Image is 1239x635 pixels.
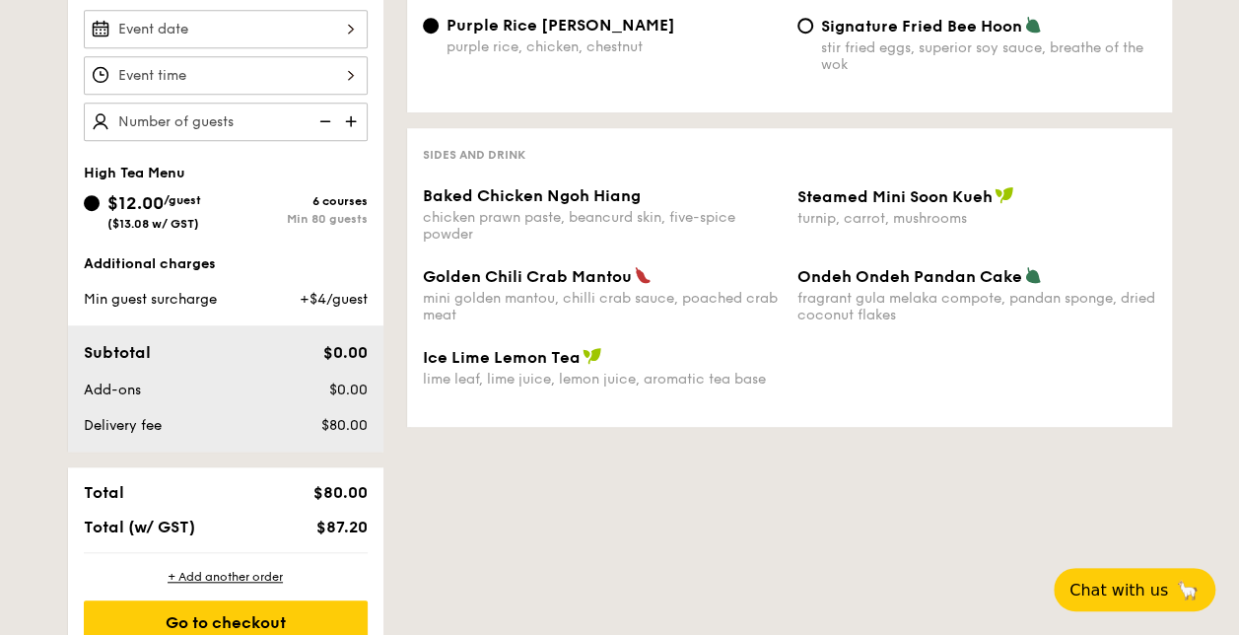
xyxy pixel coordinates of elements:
img: icon-vegetarian.fe4039eb.svg [1024,266,1042,284]
div: turnip, carrot, mushrooms [797,210,1156,227]
span: Ice Lime Lemon Tea [423,348,581,367]
div: Additional charges [84,254,368,274]
span: ($13.08 w/ GST) [107,217,199,231]
img: icon-add.58712e84.svg [338,103,368,140]
span: Min guest surcharge [84,291,217,308]
span: Sides and Drink [423,148,525,162]
span: $0.00 [322,343,367,362]
span: $80.00 [320,417,367,434]
span: Signature Fried Bee Hoon [821,17,1022,35]
div: stir fried eggs, superior soy sauce, breathe of the wok [821,39,1156,73]
button: Chat with us🦙 [1054,568,1215,611]
span: Delivery fee [84,417,162,434]
img: icon-spicy.37a8142b.svg [634,266,652,284]
span: $12.00 [107,192,164,214]
span: High Tea Menu [84,165,185,181]
div: Min 80 guests [226,212,368,226]
div: lime leaf, lime juice, lemon juice, aromatic tea base [423,371,782,388]
div: + Add another order [84,569,368,585]
div: purple rice, chicken, chestnut [447,38,782,55]
span: Subtotal [84,343,151,362]
input: Event time [84,56,368,95]
span: $0.00 [328,382,367,398]
span: Add-ons [84,382,141,398]
img: icon-vegan.f8ff3823.svg [583,347,602,365]
span: 🦙 [1176,579,1200,601]
input: Signature Fried Bee Hoonstir fried eggs, superior soy sauce, breathe of the wok [797,18,813,34]
img: icon-vegetarian.fe4039eb.svg [1024,16,1042,34]
div: chicken prawn paste, beancurd skin, five-spice powder [423,209,782,243]
span: Baked Chicken Ngoh Hiang [423,186,641,205]
span: Ondeh Ondeh Pandan Cake [797,267,1022,286]
div: 6 courses [226,194,368,208]
span: Golden Chili Crab Mantou [423,267,632,286]
div: fragrant gula melaka compote, pandan sponge, dried coconut flakes [797,290,1156,323]
span: Steamed Mini Soon Kueh [797,187,993,206]
span: Chat with us [1069,581,1168,600]
div: mini golden mantou, chilli crab sauce, poached crab meat [423,290,782,323]
span: +$4/guest [299,291,367,308]
input: $12.00/guest($13.08 w/ GST)6 coursesMin 80 guests [84,195,100,211]
span: /guest [164,193,201,207]
span: Total [84,483,124,502]
img: icon-vegan.f8ff3823.svg [995,186,1014,204]
span: Purple Rice [PERSON_NAME] [447,16,675,35]
span: $80.00 [312,483,367,502]
span: Total (w/ GST) [84,518,195,536]
img: icon-reduce.1d2dbef1.svg [309,103,338,140]
input: Event date [84,10,368,48]
span: $87.20 [315,518,367,536]
input: Purple Rice [PERSON_NAME]purple rice, chicken, chestnut [423,18,439,34]
input: Number of guests [84,103,368,141]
